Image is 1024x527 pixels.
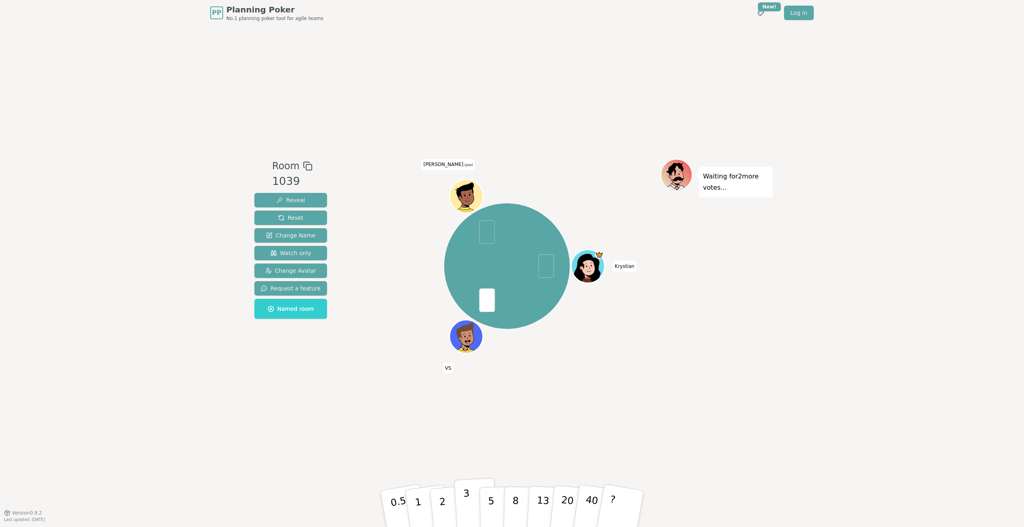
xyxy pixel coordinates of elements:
button: Watch only [254,246,327,260]
span: PP [212,8,221,18]
button: Change Avatar [254,263,327,278]
span: Krystian is the host [595,251,604,259]
span: (you) [463,163,473,167]
span: Click to change your name [443,363,453,374]
button: Click to change your avatar [451,180,482,212]
span: Last updated: [DATE] [4,517,45,522]
span: Reset [278,214,303,222]
span: Request a feature [261,284,321,292]
div: New! [758,2,781,11]
span: Watch only [270,249,311,257]
span: Change Avatar [265,267,317,275]
span: Change Name [266,231,315,239]
a: PPPlanning PokerNo.1 planning poker tool for agile teams [210,4,323,22]
button: Change Name [254,228,327,243]
button: Named room [254,299,327,319]
span: Reveal [276,196,305,204]
div: 1039 [272,173,312,190]
button: Reveal [254,193,327,207]
span: Room [272,159,299,173]
span: Click to change your name [613,261,636,272]
p: Waiting for 2 more votes... [703,171,769,193]
button: New! [754,6,768,20]
button: Request a feature [254,281,327,296]
span: Click to change your name [421,159,475,170]
span: Planning Poker [226,4,323,15]
span: No.1 planning poker tool for agile teams [226,15,323,22]
button: Version0.9.2 [4,510,42,516]
button: Reset [254,211,327,225]
span: Version 0.9.2 [12,510,42,516]
span: Named room [268,305,314,313]
a: Log in [784,6,814,20]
